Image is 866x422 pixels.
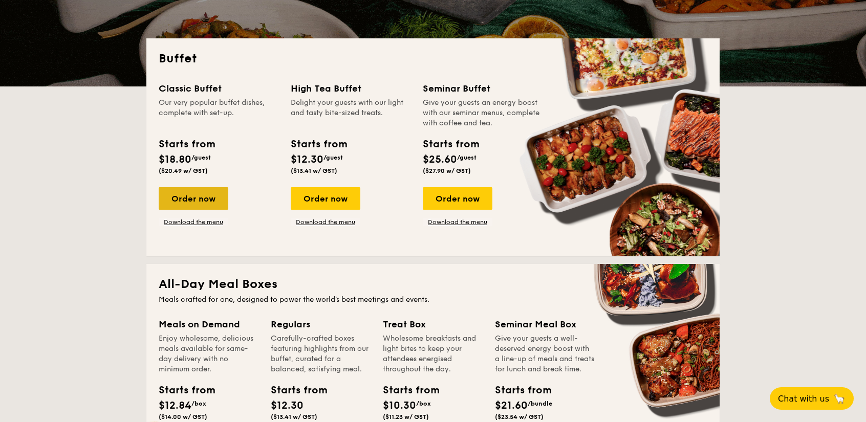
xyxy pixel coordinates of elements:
div: Meals crafted for one, designed to power the world's best meetings and events. [159,295,707,305]
a: Download the menu [423,218,492,226]
span: 🦙 [833,393,846,405]
span: /bundle [528,400,552,407]
span: ($11.23 w/ GST) [383,413,429,420]
span: $25.60 [423,153,457,166]
span: ($23.54 w/ GST) [495,413,544,420]
div: Carefully-crafted boxes featuring highlights from our buffet, curated for a balanced, satisfying ... [271,334,371,374]
div: Give your guests a well-deserved energy boost with a line-up of meals and treats for lunch and br... [495,334,595,374]
div: Delight your guests with our light and tasty bite-sized treats. [291,98,410,128]
div: Wholesome breakfasts and light bites to keep your attendees energised throughout the day. [383,334,483,374]
div: Starts from [495,383,541,398]
h2: All-Day Meal Boxes [159,276,707,293]
div: Order now [423,187,492,210]
div: Our very popular buffet dishes, complete with set-up. [159,98,278,128]
div: Give your guests an energy boost with our seminar menus, complete with coffee and tea. [423,98,543,128]
span: $10.30 [383,399,416,412]
span: $12.30 [271,399,304,412]
div: Regulars [271,317,371,331]
div: Starts from [383,383,429,398]
div: Order now [291,187,360,210]
span: /guest [191,154,211,161]
div: Starts from [271,383,317,398]
div: Classic Buffet [159,81,278,96]
span: /box [416,400,431,407]
span: $21.60 [495,399,528,412]
span: $18.80 [159,153,191,166]
span: ($20.49 w/ GST) [159,167,208,174]
div: Enjoy wholesome, delicious meals available for same-day delivery with no minimum order. [159,334,258,374]
div: Starts from [159,137,214,152]
div: High Tea Buffet [291,81,410,96]
span: Chat with us [778,394,829,404]
span: ($13.41 w/ GST) [271,413,317,420]
div: Starts from [159,383,205,398]
div: Starts from [291,137,347,152]
span: ($14.00 w/ GST) [159,413,207,420]
a: Download the menu [159,218,228,226]
a: Download the menu [291,218,360,226]
div: Treat Box [383,317,483,331]
div: Seminar Buffet [423,81,543,96]
span: $12.30 [291,153,323,166]
span: ($27.90 w/ GST) [423,167,471,174]
span: /guest [457,154,477,161]
span: /guest [323,154,343,161]
div: Meals on Demand [159,317,258,331]
div: Starts from [423,137,479,152]
div: Order now [159,187,228,210]
div: Seminar Meal Box [495,317,595,331]
button: Chat with us🦙 [770,387,854,410]
span: ($13.41 w/ GST) [291,167,337,174]
h2: Buffet [159,51,707,67]
span: $12.84 [159,399,191,412]
span: /box [191,400,206,407]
